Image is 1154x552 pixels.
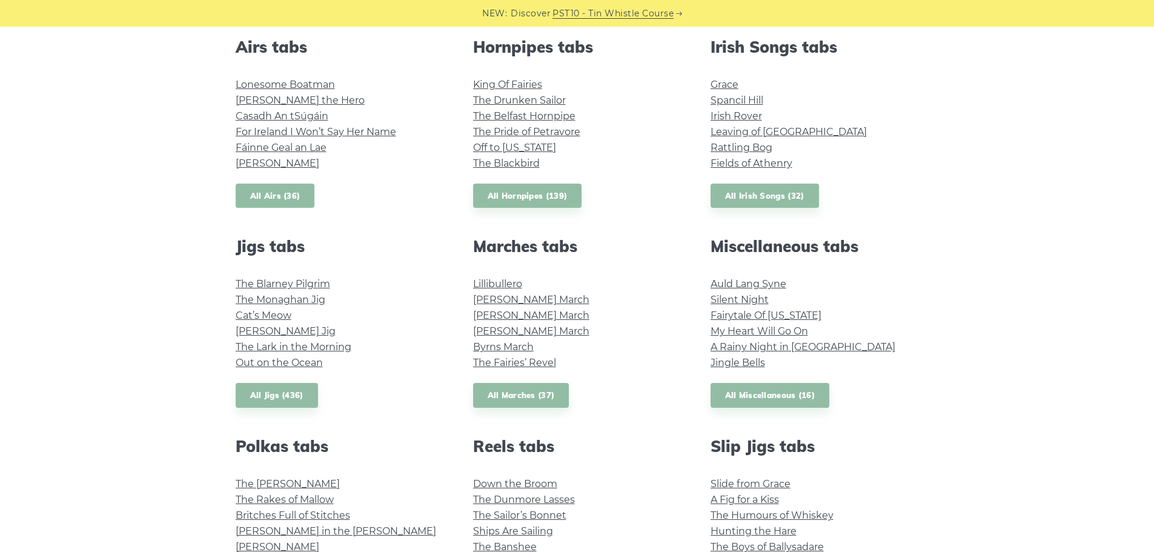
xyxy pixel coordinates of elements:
[236,525,436,537] a: [PERSON_NAME] in the [PERSON_NAME]
[236,126,396,138] a: For Ireland I Won’t Say Her Name
[236,237,444,256] h2: Jigs tabs
[473,278,522,290] a: Lillibullero
[711,184,819,208] a: All Irish Songs (32)
[236,341,351,353] a: The Lark in the Morning
[236,383,318,408] a: All Jigs (436)
[236,79,335,90] a: Lonesome Boatman
[473,142,556,153] a: Off to [US_STATE]
[473,383,569,408] a: All Marches (37)
[473,126,580,138] a: The Pride of Petravore
[711,294,769,305] a: Silent Night
[711,478,791,490] a: Slide from Grace
[473,184,582,208] a: All Hornpipes (139)
[711,126,867,138] a: Leaving of [GEOGRAPHIC_DATA]
[552,7,674,21] a: PST10 - Tin Whistle Course
[473,158,540,169] a: The Blackbird
[711,383,830,408] a: All Miscellaneous (16)
[236,38,444,56] h2: Airs tabs
[711,437,919,456] h2: Slip Jigs tabs
[236,437,444,456] h2: Polkas tabs
[236,510,350,521] a: Britches Full of Stitches
[711,95,763,106] a: Spancil Hill
[473,310,589,321] a: [PERSON_NAME] March
[236,110,328,122] a: Casadh An tSúgáin
[473,294,589,305] a: [PERSON_NAME] March
[711,341,895,353] a: A Rainy Night in [GEOGRAPHIC_DATA]
[711,310,821,321] a: Fairytale Of [US_STATE]
[473,95,566,106] a: The Drunken Sailor
[236,184,315,208] a: All Airs (36)
[511,7,551,21] span: Discover
[236,494,334,505] a: The Rakes of Mallow
[236,310,291,321] a: Cat’s Meow
[236,158,319,169] a: [PERSON_NAME]
[482,7,507,21] span: NEW:
[473,357,556,368] a: The Fairies’ Revel
[236,325,336,337] a: [PERSON_NAME] Jig
[711,237,919,256] h2: Miscellaneous tabs
[711,158,792,169] a: Fields of Athenry
[236,294,325,305] a: The Monaghan Jig
[473,325,589,337] a: [PERSON_NAME] March
[711,278,786,290] a: Auld Lang Syne
[473,38,681,56] h2: Hornpipes tabs
[711,325,808,337] a: My Heart Will Go On
[236,142,327,153] a: Fáinne Geal an Lae
[473,478,557,490] a: Down the Broom
[711,38,919,56] h2: Irish Songs tabs
[236,95,365,106] a: [PERSON_NAME] the Hero
[473,510,566,521] a: The Sailor’s Bonnet
[473,494,575,505] a: The Dunmore Lasses
[236,478,340,490] a: The [PERSON_NAME]
[236,357,323,368] a: Out on the Ocean
[711,510,834,521] a: The Humours of Whiskey
[473,341,534,353] a: Byrns March
[473,237,681,256] h2: Marches tabs
[473,437,681,456] h2: Reels tabs
[473,525,553,537] a: Ships Are Sailing
[711,110,762,122] a: Irish Rover
[711,525,797,537] a: Hunting the Hare
[711,357,765,368] a: Jingle Bells
[473,79,542,90] a: King Of Fairies
[711,79,738,90] a: Grace
[711,494,779,505] a: A Fig for a Kiss
[473,110,575,122] a: The Belfast Hornpipe
[236,278,330,290] a: The Blarney Pilgrim
[711,142,772,153] a: Rattling Bog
